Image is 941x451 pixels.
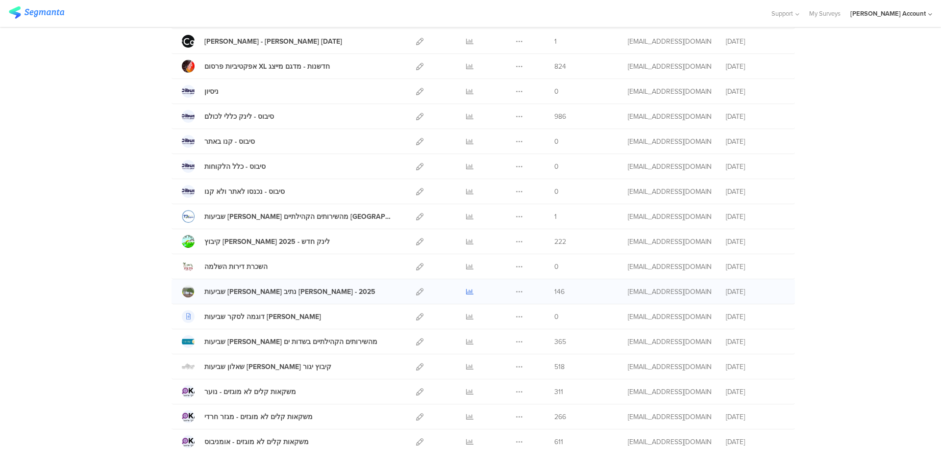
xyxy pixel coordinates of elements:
div: miri@miridikman.co.il [628,111,711,122]
div: משקאות קלים לא מוגזים - מגזר חרדי [204,412,313,422]
div: miri@miridikman.co.il [628,387,711,397]
div: [DATE] [726,86,785,97]
div: דוגמה לסקר שביעות רצון [204,312,321,322]
div: miri@miridikman.co.il [628,287,711,297]
a: משקאות קלים לא מוגזים - אומניבוס [182,435,309,448]
div: [DATE] [726,61,785,72]
a: סיבוס - נכנסו לאתר ולא קנו [182,185,285,198]
div: miri@miridikman.co.il [628,86,711,97]
div: miri@miridikman.co.il [628,136,711,147]
div: משקאות קלים לא מוגזים - אומניבוס [204,437,309,447]
a: [PERSON_NAME] - [PERSON_NAME] [DATE] [182,35,342,48]
div: miri@miridikman.co.il [628,262,711,272]
div: [DATE] [726,262,785,272]
a: משקאות קלים לא מוגזים - נוער [182,385,296,398]
div: miri@miridikman.co.il [628,312,711,322]
div: miri@miridikman.co.il [628,362,711,372]
a: שביעות [PERSON_NAME] מהשירותים הקהילתיים בשדות ים [182,335,377,348]
div: קיבוץ עינת 2025 - לינק חדש [204,237,330,247]
div: [PERSON_NAME] Account [850,9,926,18]
span: 824 [554,61,566,72]
div: שאלון שביעות רצון קיבוץ יגור [204,362,331,372]
span: 146 [554,287,565,297]
span: 266 [554,412,566,422]
div: miri@miridikman.co.il [628,212,711,222]
div: [DATE] [726,387,785,397]
div: [DATE] [726,186,785,197]
div: [DATE] [726,337,785,347]
span: 1 [554,212,557,222]
div: שביעות רצון מהשירותים הקהילתיים בשדה בוקר [204,212,395,222]
div: שביעות רצון מהשירותים הקהילתיים בשדות ים [204,337,377,347]
span: 986 [554,111,566,122]
div: miri@miridikman.co.il [628,186,711,197]
div: [DATE] [726,111,785,122]
div: miri@miridikman.co.il [628,437,711,447]
div: ניסיון [204,86,219,97]
div: [DATE] [726,161,785,172]
div: שביעות רצון נתיב הלה - 2025 [204,287,375,297]
div: [DATE] [726,237,785,247]
a: סיבוס - כלל הלקוחות [182,160,266,173]
span: 222 [554,237,566,247]
a: סיבוס - לינק כללי לכולם [182,110,274,123]
a: שביעות [PERSON_NAME] נתיב [PERSON_NAME] - 2025 [182,285,375,298]
div: משקאות קלים לא מוגזים - נוער [204,387,296,397]
div: miri@miridikman.co.il [628,237,711,247]
a: משקאות קלים לא מוגזים - מגזר חרדי [182,410,313,423]
span: 1 [554,36,557,47]
div: סיבוס - נכנסו לאתר ולא קנו [204,186,285,197]
a: ניסיון [182,85,219,98]
a: אפקטיביות פרסום XL חדשנות - מדגם מייצג [182,60,330,73]
div: סקר מקאן - גל 7 ספטמבר 25 [204,36,342,47]
div: [DATE] [726,287,785,297]
div: miri@miridikman.co.il [628,61,711,72]
span: 0 [554,136,559,147]
a: השכרת דירות השלמה [182,260,268,273]
span: Support [771,9,793,18]
div: [DATE] [726,412,785,422]
span: 311 [554,387,563,397]
div: miri@miridikman.co.il [628,36,711,47]
a: קיבוץ [PERSON_NAME] 2025 - לינק חדש [182,235,330,248]
a: דוגמה לסקר שביעות [PERSON_NAME] [182,310,321,323]
a: שאלון שביעות [PERSON_NAME] קיבוץ יגור [182,360,331,373]
div: [DATE] [726,437,785,447]
span: 518 [554,362,565,372]
div: [DATE] [726,362,785,372]
div: סיבוס - לינק כללי לכולם [204,111,274,122]
div: סיבוס - קנו באתר [204,136,255,147]
div: אפקטיביות פרסום XL חדשנות - מדגם מייצג [204,61,330,72]
div: סיבוס - כלל הלקוחות [204,161,266,172]
div: miri@miridikman.co.il [628,161,711,172]
div: miri@miridikman.co.il [628,412,711,422]
span: 0 [554,186,559,197]
a: סיבוס - קנו באתר [182,135,255,148]
div: [DATE] [726,212,785,222]
span: 611 [554,437,563,447]
div: [DATE] [726,136,785,147]
div: [DATE] [726,36,785,47]
img: segmanta logo [9,6,64,19]
a: שביעות [PERSON_NAME] מהשירותים הקהילתיים [GEOGRAPHIC_DATA] [182,210,395,223]
span: 365 [554,337,566,347]
div: השכרת דירות השלמה [204,262,268,272]
span: 0 [554,312,559,322]
span: 0 [554,86,559,97]
div: [DATE] [726,312,785,322]
span: 0 [554,161,559,172]
span: 0 [554,262,559,272]
div: miri@miridikman.co.il [628,337,711,347]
